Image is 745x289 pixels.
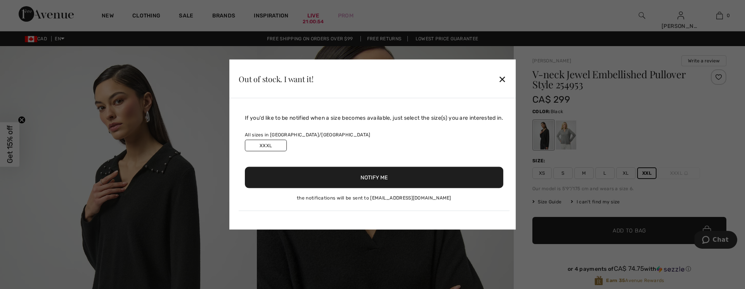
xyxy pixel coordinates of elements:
div: ✕ [498,71,506,87]
div: Out of stock. I want it! [239,75,314,83]
span: Chat [18,5,34,12]
button: Notify Me [245,167,503,188]
label: XXXL [245,140,287,151]
div: If you'd like to be notified when a size becomes available, just select the size(s) you are inter... [245,114,503,122]
div: the notifications will be sent to [EMAIL_ADDRESS][DOMAIN_NAME] [245,194,503,201]
div: All sizes in [GEOGRAPHIC_DATA]/[GEOGRAPHIC_DATA] [245,131,503,138]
